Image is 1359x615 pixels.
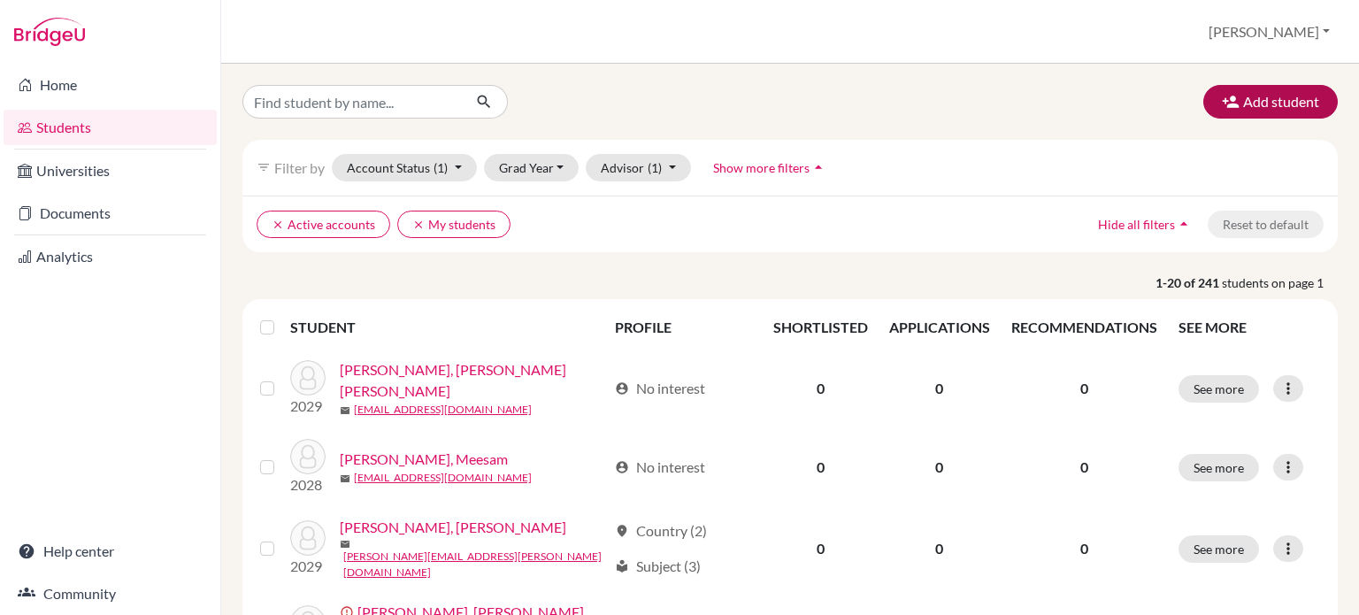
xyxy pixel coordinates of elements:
th: RECOMMENDATIONS [1001,306,1168,349]
a: Analytics [4,239,217,274]
span: (1) [434,160,448,175]
button: clearMy students [397,211,511,238]
i: clear [272,219,284,231]
span: students on page 1 [1222,273,1338,292]
button: Hide all filtersarrow_drop_up [1083,211,1208,238]
i: filter_list [257,160,271,174]
div: Subject (3) [615,556,701,577]
a: Students [4,110,217,145]
button: clearActive accounts [257,211,390,238]
td: 0 [879,428,1001,506]
span: location_on [615,524,629,538]
td: 0 [763,506,879,591]
td: 0 [879,349,1001,428]
p: 2029 [290,556,326,577]
img: Bridge-U [14,18,85,46]
button: Reset to default [1208,211,1324,238]
img: Abbas Alskafi, Maryam Mohd Shawqi [290,360,326,396]
span: account_circle [615,460,629,474]
button: Add student [1203,85,1338,119]
button: See more [1179,454,1259,481]
td: 0 [763,349,879,428]
span: Hide all filters [1098,217,1175,232]
input: Find student by name... [242,85,462,119]
img: Abdalla Shehada, Hassan [290,520,326,556]
a: [PERSON_NAME][EMAIL_ADDRESS][PERSON_NAME][DOMAIN_NAME] [343,549,607,580]
p: 0 [1011,457,1157,478]
i: arrow_drop_up [1175,215,1193,233]
p: 2029 [290,396,326,417]
th: SHORTLISTED [763,306,879,349]
a: Universities [4,153,217,188]
span: Filter by [274,159,325,176]
button: Show more filtersarrow_drop_up [698,154,842,181]
strong: 1-20 of 241 [1156,273,1222,292]
span: mail [340,539,350,550]
th: APPLICATIONS [879,306,1001,349]
a: Community [4,576,217,611]
a: Documents [4,196,217,231]
a: [PERSON_NAME], [PERSON_NAME] [PERSON_NAME] [340,359,607,402]
button: [PERSON_NAME] [1201,15,1338,49]
a: [EMAIL_ADDRESS][DOMAIN_NAME] [354,470,532,486]
span: account_circle [615,381,629,396]
span: mail [340,473,350,484]
a: Home [4,67,217,103]
i: arrow_drop_up [810,158,827,176]
span: (1) [648,160,662,175]
span: mail [340,405,350,416]
i: clear [412,219,425,231]
div: No interest [615,457,705,478]
div: Country (2) [615,520,707,542]
th: STUDENT [290,306,604,349]
a: [PERSON_NAME], Meesam [340,449,508,470]
div: No interest [615,378,705,399]
span: Show more filters [713,160,810,175]
button: See more [1179,375,1259,403]
button: Account Status(1) [332,154,477,181]
a: [PERSON_NAME], [PERSON_NAME] [340,517,566,538]
p: 0 [1011,538,1157,559]
button: Grad Year [484,154,580,181]
a: Help center [4,534,217,569]
td: 0 [879,506,1001,591]
p: 0 [1011,378,1157,399]
td: 0 [763,428,879,506]
th: SEE MORE [1168,306,1331,349]
button: See more [1179,535,1259,563]
img: Abbass Shaikh, Meesam [290,439,326,474]
a: [EMAIL_ADDRESS][DOMAIN_NAME] [354,402,532,418]
button: Advisor(1) [586,154,691,181]
th: PROFILE [604,306,763,349]
p: 2028 [290,474,326,496]
span: local_library [615,559,629,573]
